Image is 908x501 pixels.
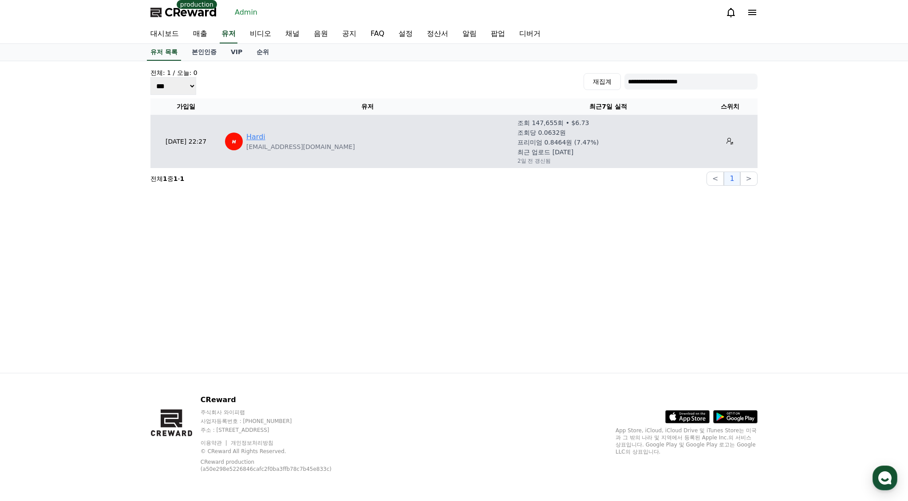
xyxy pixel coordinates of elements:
[154,137,218,146] p: [DATE] 22:27
[186,25,214,43] a: 매출
[363,25,391,43] a: FAQ
[3,281,59,303] a: 홈
[517,118,589,127] p: 조회 147,655회 • $6.73
[335,25,363,43] a: 공지
[246,132,265,142] a: Hardi
[307,25,335,43] a: 음원
[703,98,758,115] th: 스위치
[201,458,343,473] p: CReward production (a50e298e5226846cafc2f0ba3ffb78c7b45e833c)
[137,294,148,301] span: 설정
[514,98,703,115] th: 최근7일 실적
[150,174,184,183] p: 전체 중 -
[150,68,197,77] h4: 전체: 1 / 오늘: 0
[707,172,724,186] button: <
[114,281,170,303] a: 설정
[201,395,356,405] p: CReward
[185,44,224,61] a: 본인인증
[420,25,455,43] a: 정산서
[455,25,484,43] a: 알림
[165,5,217,20] span: CReward
[231,5,261,20] a: Admin
[246,142,355,151] p: [EMAIL_ADDRESS][DOMAIN_NAME]
[28,294,33,301] span: 홈
[484,25,512,43] a: 팝업
[517,157,551,164] p: 2일 전 갱신됨
[201,418,356,425] p: 사업자등록번호 : [PHONE_NUMBER]
[180,175,185,182] strong: 1
[724,172,740,186] button: 1
[81,295,92,302] span: 대화
[740,172,758,186] button: >
[59,281,114,303] a: 대화
[143,25,186,43] a: 대시보드
[224,44,249,61] a: VIP
[225,133,243,150] img: https://lh3.googleusercontent.com/a/ACg8ocK6o0fCofFZMXaD0tWOdyBbmJ3D8oleYyj4Nkd9g64qlagD_Ss=s96-c
[517,148,573,157] p: 최근 업로드 [DATE]
[201,427,356,434] p: 주소 : [STREET_ADDRESS]
[517,138,599,147] p: 프리미엄 0.8464원 (7.47%)
[584,73,621,90] button: 재집계
[278,25,307,43] a: 채널
[391,25,420,43] a: 설정
[163,175,167,182] strong: 1
[174,175,178,182] strong: 1
[231,440,273,446] a: 개인정보처리방침
[616,427,758,455] p: App Store, iCloud, iCloud Drive 및 iTunes Store는 미국과 그 밖의 나라 및 지역에서 등록된 Apple Inc.의 서비스 상표입니다. Goo...
[201,448,356,455] p: © CReward All Rights Reserved.
[150,5,217,20] a: CReward
[517,128,566,137] p: 조회당 0.0632원
[201,440,229,446] a: 이용약관
[243,25,278,43] a: 비디오
[221,98,514,115] th: 유저
[220,25,237,43] a: 유저
[249,44,276,61] a: 순위
[147,44,181,61] a: 유저 목록
[150,98,221,115] th: 가입일
[201,409,356,416] p: 주식회사 와이피랩
[512,25,548,43] a: 디버거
